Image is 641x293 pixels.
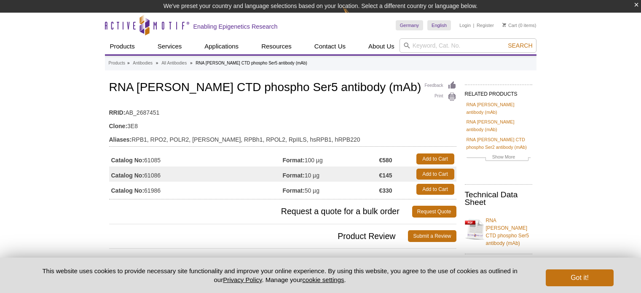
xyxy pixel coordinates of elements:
[283,172,305,179] strong: Format:
[465,191,532,206] h2: Technical Data Sheet
[127,61,130,65] li: »
[546,269,613,286] button: Got it!
[425,81,456,90] a: Feedback
[256,38,297,54] a: Resources
[473,20,475,30] li: |
[477,22,494,28] a: Register
[223,276,262,283] a: Privacy Policy
[505,42,535,49] button: Search
[109,59,125,67] a: Products
[283,167,379,182] td: 10 µg
[156,61,158,65] li: »
[425,92,456,102] a: Print
[343,6,365,26] img: Change Here
[109,117,456,131] td: 3E8
[109,206,412,218] span: Request a quote for a bulk order
[467,153,531,163] a: Show More
[502,22,517,28] a: Cart
[190,61,193,65] li: »
[111,156,145,164] strong: Catalog No:
[427,20,451,30] a: English
[28,266,532,284] p: This website uses cookies to provide necessary site functionality and improve your online experie...
[309,38,351,54] a: Contact Us
[502,20,536,30] li: (0 items)
[416,169,454,180] a: Add to Cart
[109,122,128,130] strong: Clone:
[416,184,454,195] a: Add to Cart
[109,109,126,116] strong: RRID:
[109,136,132,143] strong: Aliases:
[196,61,307,65] li: RNA [PERSON_NAME] CTD phospho Ser5 antibody (mAb)
[400,38,536,53] input: Keyword, Cat. No.
[465,212,532,247] a: RNA [PERSON_NAME] CTD phospho Ser5 antibody (mAb)
[396,20,423,30] a: Germany
[109,230,408,242] span: Product Review
[283,182,379,197] td: 50 µg
[283,151,379,167] td: 100 µg
[105,38,140,54] a: Products
[412,206,456,218] a: Request Quote
[133,59,153,67] a: Antibodies
[111,172,145,179] strong: Catalog No:
[508,42,532,49] span: Search
[379,172,392,179] strong: €145
[109,131,456,144] td: RPB1, RPO2, POLR2, [PERSON_NAME], RPBh1, RPOL2, RpIILS, hsRPB1, hRPB220
[379,156,392,164] strong: €580
[467,136,531,151] a: RNA [PERSON_NAME] CTD phospho Ser2 antibody (mAb)
[467,101,531,116] a: RNA [PERSON_NAME] antibody (mAb)
[109,167,283,182] td: 61086
[161,59,187,67] a: All Antibodies
[408,230,456,242] a: Submit a Review
[193,23,278,30] h2: Enabling Epigenetics Research
[465,84,532,99] h2: RELATED PRODUCTS
[109,104,456,117] td: AB_2687451
[302,276,344,283] button: cookie settings
[283,156,305,164] strong: Format:
[109,81,456,95] h1: RNA [PERSON_NAME] CTD phospho Ser5 antibody (mAb)
[109,182,283,197] td: 61986
[502,23,506,27] img: Your Cart
[416,153,454,164] a: Add to Cart
[109,151,283,167] td: 61085
[153,38,187,54] a: Services
[199,38,244,54] a: Applications
[459,22,471,28] a: Login
[379,187,392,194] strong: €330
[363,38,400,54] a: About Us
[111,187,145,194] strong: Catalog No:
[467,118,531,133] a: RNA [PERSON_NAME] antibody (mAb)
[283,187,305,194] strong: Format:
